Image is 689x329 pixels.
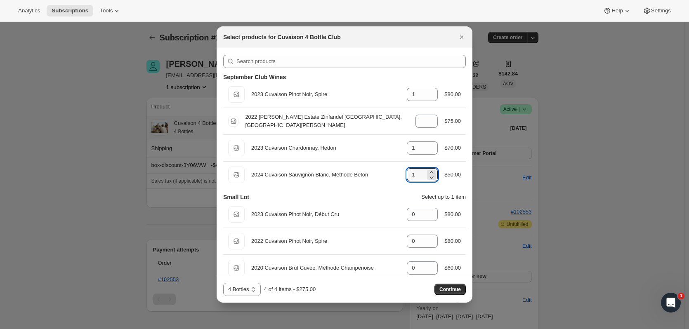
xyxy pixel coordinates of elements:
span: 1 [678,293,684,299]
span: Tools [100,7,113,14]
button: Tools [95,5,126,16]
button: Continue [434,284,466,295]
div: 2022 [PERSON_NAME] Estate Zinfandel [GEOGRAPHIC_DATA], [GEOGRAPHIC_DATA][PERSON_NAME] [245,113,409,129]
h2: Select products for Cuvaison 4 Bottle Club [223,33,341,41]
h3: September Club Wines [223,73,286,81]
div: 4 of 4 items - $275.00 [264,285,316,294]
button: Subscriptions [47,5,93,16]
div: 2024 Cuvaison Sauvignon Blanc, Méthode Béton [251,171,400,179]
span: Help [611,7,623,14]
button: Settings [638,5,676,16]
div: $80.00 [444,210,461,219]
span: Analytics [18,7,40,14]
button: Help [598,5,636,16]
p: Select up to 1 item [421,193,466,201]
div: $80.00 [444,237,461,245]
div: 2023 Cuvaison Pinot Noir, Spire [251,90,400,99]
span: Continue [439,286,461,293]
div: $80.00 [444,90,461,99]
div: $50.00 [444,171,461,179]
div: 2020 Cuvaison Brut Cuvée, Méthode Champenoise [251,264,400,272]
span: Subscriptions [52,7,88,14]
h3: Small Lot [223,193,249,201]
div: $60.00 [444,264,461,272]
button: Analytics [13,5,45,16]
div: $75.00 [444,117,461,125]
div: 2023 Cuvaison Chardonnay, Hedon [251,144,400,152]
button: Close [456,31,467,43]
div: $70.00 [444,144,461,152]
span: Settings [651,7,671,14]
div: 2023 Cuvaison Pinot Noir, Début Cru [251,210,400,219]
input: Search products [236,55,466,68]
iframe: Intercom live chat [661,293,681,313]
div: 2022 Cuvaison Pinot Noir, Spire [251,237,400,245]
